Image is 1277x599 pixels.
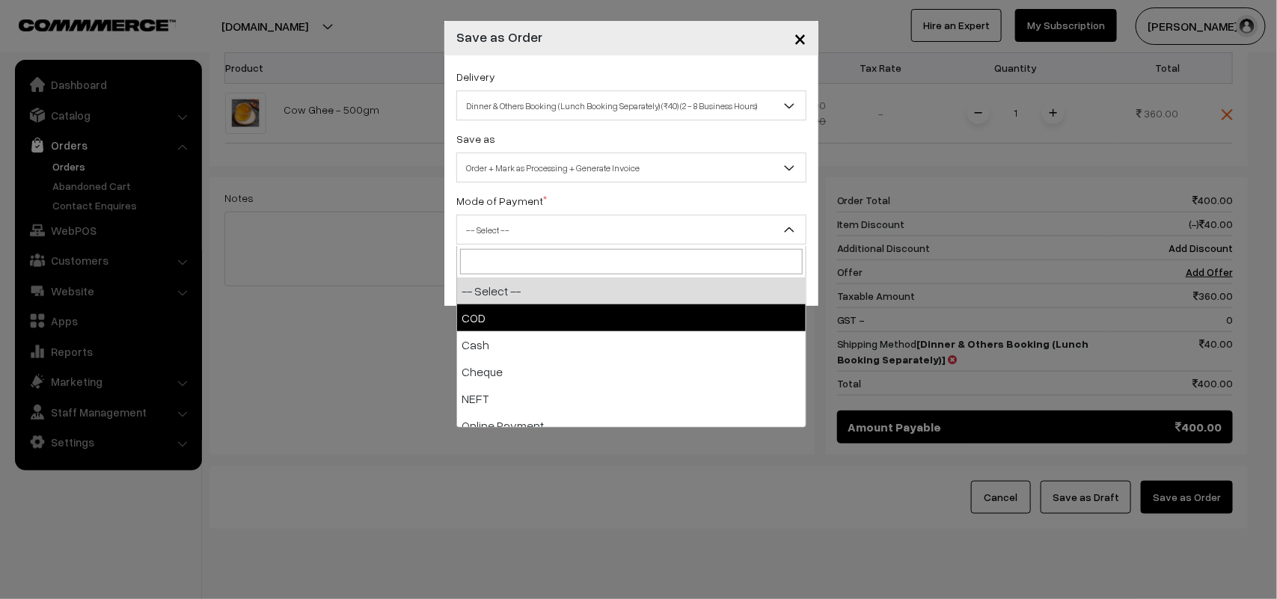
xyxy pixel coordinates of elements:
[456,69,495,85] label: Delivery
[457,412,806,439] li: Online Payment
[457,331,806,358] li: Cash
[456,215,806,245] span: -- Select --
[457,155,806,181] span: Order + Mark as Processing + Generate Invoice
[456,131,495,147] label: Save as
[457,385,806,412] li: NEFT
[456,90,806,120] span: Dinner & Others Booking (Lunch Booking Separately) (₹40) (2 - 8 Business Hours)
[456,193,547,209] label: Mode of Payment
[456,27,542,47] h4: Save as Order
[782,15,818,61] button: Close
[457,304,806,331] li: COD
[457,217,806,243] span: -- Select --
[456,153,806,182] span: Order + Mark as Processing + Generate Invoice
[457,358,806,385] li: Cheque
[457,93,806,119] span: Dinner & Others Booking (Lunch Booking Separately) (₹40) (2 - 8 Business Hours)
[457,277,806,304] li: -- Select --
[794,24,806,52] span: ×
